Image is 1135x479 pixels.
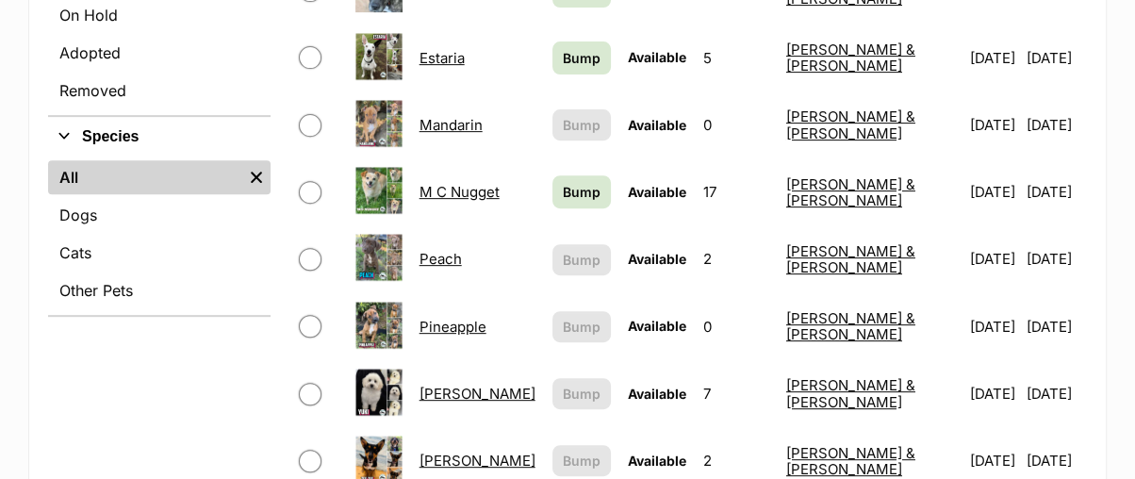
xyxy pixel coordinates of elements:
td: 2 [696,226,777,291]
a: Other Pets [48,273,271,307]
td: [DATE] [1027,92,1085,157]
a: [PERSON_NAME] & [PERSON_NAME] [786,376,915,410]
td: [DATE] [962,92,1025,157]
td: 5 [696,25,777,91]
a: Cats [48,236,271,270]
a: M C Nugget [419,183,500,201]
span: Available [628,117,686,133]
td: 0 [696,294,777,359]
button: Bump [552,311,611,342]
button: Bump [552,378,611,409]
a: [PERSON_NAME] [419,452,535,470]
td: [DATE] [1027,294,1085,359]
span: Bump [563,451,600,471]
span: Bump [563,115,600,135]
a: [PERSON_NAME] [419,385,535,403]
span: Bump [563,48,600,68]
a: Peach [419,250,462,268]
td: [DATE] [1027,25,1085,91]
button: Bump [552,244,611,275]
span: Bump [563,384,600,404]
span: Available [628,49,686,65]
a: Removed [48,74,271,107]
span: Bump [563,182,600,202]
a: [PERSON_NAME] & [PERSON_NAME] [786,107,915,141]
a: Dogs [48,198,271,232]
a: Bump [552,175,611,208]
td: [DATE] [962,226,1025,291]
td: 0 [696,92,777,157]
a: [PERSON_NAME] & [PERSON_NAME] [786,309,915,343]
button: Bump [552,109,611,140]
span: Available [628,184,686,200]
span: Available [628,453,686,469]
td: [DATE] [962,294,1025,359]
td: [DATE] [962,361,1025,426]
a: Mandarin [419,116,483,134]
a: Pineapple [419,318,486,336]
div: Species [48,157,271,315]
a: Remove filter [242,160,271,194]
a: Adopted [48,36,271,70]
td: 7 [696,361,777,426]
a: [PERSON_NAME] & [PERSON_NAME] [786,175,915,209]
span: Available [628,386,686,402]
span: Available [628,318,686,334]
td: [DATE] [962,159,1025,224]
a: All [48,160,242,194]
span: Bump [563,250,600,270]
span: Available [628,251,686,267]
td: [DATE] [1027,159,1085,224]
button: Species [48,124,271,149]
button: Bump [552,445,611,476]
span: Bump [563,317,600,337]
a: [PERSON_NAME] & [PERSON_NAME] [786,242,915,276]
td: [DATE] [1027,361,1085,426]
td: 17 [696,159,777,224]
a: Bump [552,41,611,74]
a: [PERSON_NAME] & [PERSON_NAME] [786,444,915,478]
a: Estaria [419,49,465,67]
a: [PERSON_NAME] & [PERSON_NAME] [786,41,915,74]
td: [DATE] [1027,226,1085,291]
td: [DATE] [962,25,1025,91]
